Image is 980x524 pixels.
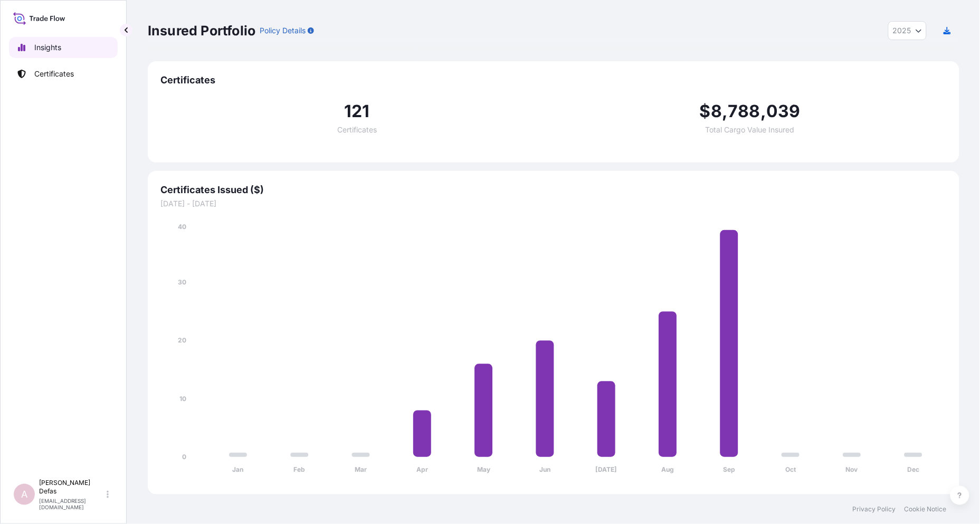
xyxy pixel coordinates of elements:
[355,466,367,474] tspan: Mar
[39,498,104,510] p: [EMAIL_ADDRESS][DOMAIN_NAME]
[233,466,244,474] tspan: Jan
[160,184,947,196] span: Certificates Issued ($)
[178,337,186,345] tspan: 20
[294,466,306,474] tspan: Feb
[893,25,911,36] span: 2025
[182,453,186,461] tspan: 0
[711,103,722,120] span: 8
[34,42,61,53] p: Insights
[477,466,491,474] tspan: May
[888,21,927,40] button: Year Selector
[596,466,617,474] tspan: [DATE]
[337,126,377,134] span: Certificates
[785,466,796,474] tspan: Oct
[21,489,27,500] span: A
[416,466,428,474] tspan: Apr
[178,223,186,231] tspan: 40
[160,74,947,87] span: Certificates
[34,69,74,79] p: Certificates
[907,466,919,474] tspan: Dec
[9,37,118,58] a: Insights
[846,466,859,474] tspan: Nov
[728,103,761,120] span: 788
[539,466,550,474] tspan: Jun
[662,466,674,474] tspan: Aug
[905,505,947,513] a: Cookie Notice
[766,103,801,120] span: 039
[723,466,735,474] tspan: Sep
[700,103,711,120] span: $
[178,279,186,287] tspan: 30
[706,126,795,134] span: Total Cargo Value Insured
[179,395,186,403] tspan: 10
[9,63,118,84] a: Certificates
[148,22,255,39] p: Insured Portfolio
[853,505,896,513] a: Privacy Policy
[260,25,306,36] p: Policy Details
[39,479,104,496] p: [PERSON_NAME] Defas
[160,198,947,209] span: [DATE] - [DATE]
[344,103,370,120] span: 121
[722,103,728,120] span: ,
[760,103,766,120] span: ,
